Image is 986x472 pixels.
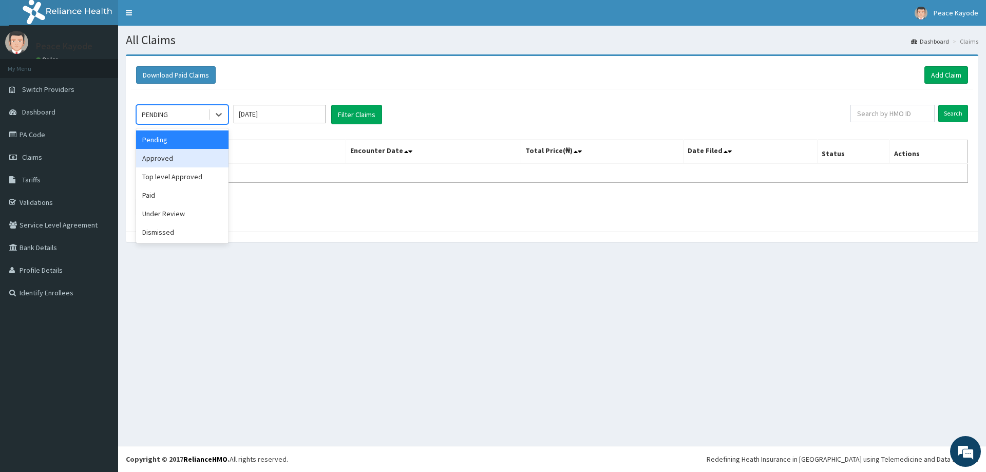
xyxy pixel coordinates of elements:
[53,58,173,71] div: Chat with us now
[19,51,42,77] img: d_794563401_company_1708531726252_794563401
[924,66,968,84] a: Add Claim
[118,446,986,472] footer: All rights reserved.
[142,109,168,120] div: PENDING
[850,105,935,122] input: Search by HMO ID
[136,204,229,223] div: Under Review
[136,130,229,149] div: Pending
[22,107,55,117] span: Dashboard
[136,167,229,186] div: Top level Approved
[126,33,978,47] h1: All Claims
[5,31,28,54] img: User Image
[36,42,92,51] p: Peace Kayode
[126,455,230,464] strong: Copyright © 2017 .
[915,7,927,20] img: User Image
[934,8,978,17] span: Peace Kayode
[521,140,683,164] th: Total Price(₦)
[234,105,326,123] input: Select Month and Year
[22,153,42,162] span: Claims
[331,105,382,124] button: Filter Claims
[136,186,229,204] div: Paid
[707,454,978,464] div: Redefining Heath Insurance in [GEOGRAPHIC_DATA] using Telemedicine and Data Science!
[817,140,889,164] th: Status
[136,223,229,241] div: Dismissed
[889,140,968,164] th: Actions
[346,140,521,164] th: Encounter Date
[22,85,74,94] span: Switch Providers
[683,140,817,164] th: Date Filed
[938,105,968,122] input: Search
[168,5,193,30] div: Minimize live chat window
[36,56,61,63] a: Online
[950,37,978,46] li: Claims
[22,175,41,184] span: Tariffs
[183,455,227,464] a: RelianceHMO
[137,140,346,164] th: Name
[5,280,196,316] textarea: Type your message and hit 'Enter'
[911,37,949,46] a: Dashboard
[136,66,216,84] button: Download Paid Claims
[136,149,229,167] div: Approved
[60,129,142,233] span: We're online!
